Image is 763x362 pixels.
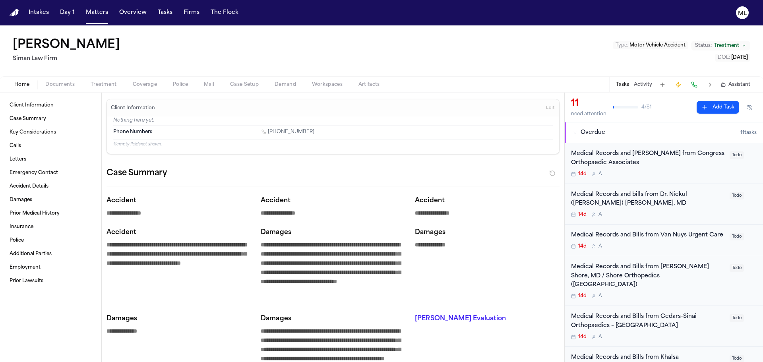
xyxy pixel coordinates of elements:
[578,171,587,177] span: 14d
[571,149,725,168] div: Medical Records and [PERSON_NAME] from Congress Orthopaedic Associates
[10,197,32,203] span: Damages
[629,43,686,48] span: Motor Vehicle Accident
[261,196,405,205] p: Accident
[155,6,176,20] button: Tasks
[207,6,242,20] a: The Flock
[6,275,95,287] a: Prior Lawsuits
[14,81,29,88] span: Home
[565,225,763,256] div: Open task: Medical Records and Bills from Van Nuys Urgent Care
[358,81,380,88] span: Artifacts
[10,237,24,244] span: Police
[728,81,750,88] span: Assistant
[578,243,587,250] span: 14d
[578,334,587,340] span: 14d
[45,81,75,88] span: Documents
[173,81,188,88] span: Police
[6,207,95,220] a: Prior Medical History
[133,81,157,88] span: Coverage
[578,293,587,299] span: 14d
[107,314,251,323] p: Damages
[571,231,725,240] div: Medical Records and Bills from Van Nuys Urgent Care
[10,9,19,17] a: Home
[715,54,750,62] button: Edit DOL: 2024-10-15
[230,81,259,88] span: Case Setup
[695,43,712,49] span: Status:
[571,111,606,117] div: need attention
[6,261,95,274] a: Employment
[415,314,560,323] p: [PERSON_NAME] Evaluation
[613,41,688,49] button: Edit Type: Motor Vehicle Accident
[571,312,725,331] div: Medical Records and Bills from Cedars-Sinai Orthopaedics – [GEOGRAPHIC_DATA]
[57,6,78,20] button: Day 1
[565,306,763,347] div: Open task: Medical Records and Bills from Cedars-Sinai Orthopaedics – Marina del Rey
[10,170,58,176] span: Emergency Contact
[581,129,605,137] span: Overdue
[261,228,405,237] p: Damages
[180,6,203,20] a: Firms
[616,43,628,48] span: Type :
[673,79,684,90] button: Create Immediate Task
[598,171,602,177] span: A
[6,234,95,247] a: Police
[546,105,554,111] span: Edit
[641,104,652,110] span: 4 / 81
[731,55,748,60] span: [DATE]
[738,11,747,16] text: ML
[10,278,43,284] span: Prior Lawsuits
[598,243,602,250] span: A
[25,6,52,20] button: Intakes
[275,81,296,88] span: Demand
[113,129,152,135] span: Phone Numbers
[730,264,744,272] span: Todo
[578,211,587,218] span: 14d
[6,194,95,206] a: Damages
[107,228,251,237] p: Accident
[565,143,763,184] div: Open task: Medical Records and Bills from Congress Orthopaedic Associates
[6,153,95,166] a: Letters
[6,248,95,260] a: Additional Parties
[634,81,652,88] button: Activity
[730,192,744,199] span: Todo
[571,263,725,290] div: Medical Records and Bills from [PERSON_NAME] Shore, MD / Shore Orthopedics ([GEOGRAPHIC_DATA])
[565,256,763,306] div: Open task: Medical Records and Bills from Brett I. Shore, MD / Shore Orthopedics (Marina del Rey)
[598,211,602,218] span: A
[13,38,120,52] button: Edit matter name
[10,264,41,271] span: Employment
[571,190,725,209] div: Medical Records and bills from Dr. Nickul ([PERSON_NAME]) [PERSON_NAME], MD
[730,233,744,240] span: Todo
[83,6,111,20] button: Matters
[109,105,157,111] h3: Client Information
[730,314,744,322] span: Todo
[10,143,21,149] span: Calls
[6,221,95,233] a: Insurance
[13,38,120,52] h1: [PERSON_NAME]
[113,141,553,147] p: 11 empty fields not shown.
[657,79,668,90] button: Add Task
[116,6,150,20] button: Overview
[107,167,167,180] h2: Case Summary
[6,139,95,152] a: Calls
[415,228,560,237] p: Damages
[13,54,123,64] h2: Siman Law Firm
[689,79,700,90] button: Make a Call
[10,129,56,136] span: Key Considerations
[6,180,95,193] a: Accident Details
[691,41,750,50] button: Change status from Treatment
[6,166,95,179] a: Emergency Contact
[565,184,763,225] div: Open task: Medical Records and bills from Dr. Nickul (Nick) S. Jain, MD
[107,196,251,205] p: Accident
[544,102,557,114] button: Edit
[697,101,739,114] button: Add Task
[261,314,405,323] p: Damages
[312,81,343,88] span: Workspaces
[10,102,54,108] span: Client Information
[91,81,117,88] span: Treatment
[204,81,214,88] span: Mail
[415,196,560,205] p: Accident
[10,156,26,163] span: Letters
